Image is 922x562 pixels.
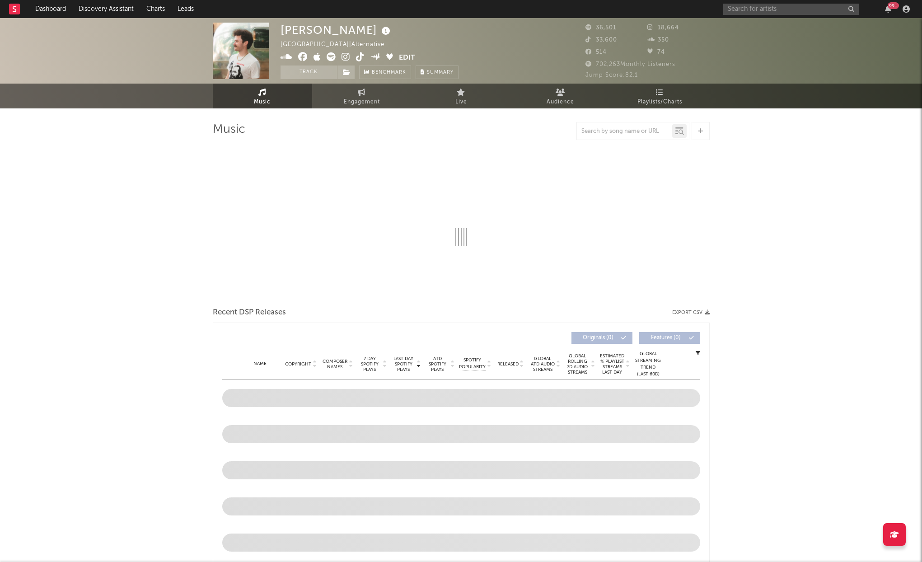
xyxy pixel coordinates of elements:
span: Global Rolling 7D Audio Streams [565,353,590,375]
div: Global Streaming Trend (Last 60D) [635,351,662,378]
span: Recent DSP Releases [213,307,286,318]
span: Global ATD Audio Streams [530,356,555,372]
span: 36,501 [585,25,616,31]
a: Benchmark [359,66,411,79]
button: Originals(0) [571,332,632,344]
button: Edit [399,52,415,64]
span: Live [455,97,467,108]
input: Search by song name or URL [577,128,672,135]
span: Playlists/Charts [637,97,682,108]
span: Originals ( 0 ) [577,335,619,341]
a: Audience [511,84,610,108]
button: Summary [416,66,459,79]
div: [PERSON_NAME] [281,23,393,37]
span: Jump Score: 82.1 [585,72,638,78]
span: 7 Day Spotify Plays [358,356,382,372]
span: 514 [585,49,607,55]
span: Audience [547,97,574,108]
span: Released [497,361,519,367]
a: Engagement [312,84,412,108]
span: Last Day Spotify Plays [392,356,416,372]
span: Spotify Popularity [459,357,486,370]
div: 99 + [888,2,899,9]
span: 350 [647,37,669,43]
span: Engagement [344,97,380,108]
span: Composer Names [322,359,348,370]
input: Search for artists [723,4,859,15]
div: Name [240,361,280,367]
span: 33,600 [585,37,617,43]
button: Export CSV [672,310,710,315]
button: Track [281,66,337,79]
button: 99+ [885,5,891,13]
a: Playlists/Charts [610,84,710,108]
span: 74 [647,49,665,55]
span: Music [254,97,271,108]
span: Copyright [285,361,311,367]
span: Features ( 0 ) [645,335,687,341]
span: Summary [427,70,454,75]
span: Estimated % Playlist Streams Last Day [600,353,625,375]
span: 702,263 Monthly Listeners [585,61,675,67]
span: Benchmark [372,67,406,78]
button: Features(0) [639,332,700,344]
a: Live [412,84,511,108]
div: [GEOGRAPHIC_DATA] | Alternative [281,39,395,50]
a: Music [213,84,312,108]
span: ATD Spotify Plays [426,356,449,372]
span: 18,664 [647,25,679,31]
